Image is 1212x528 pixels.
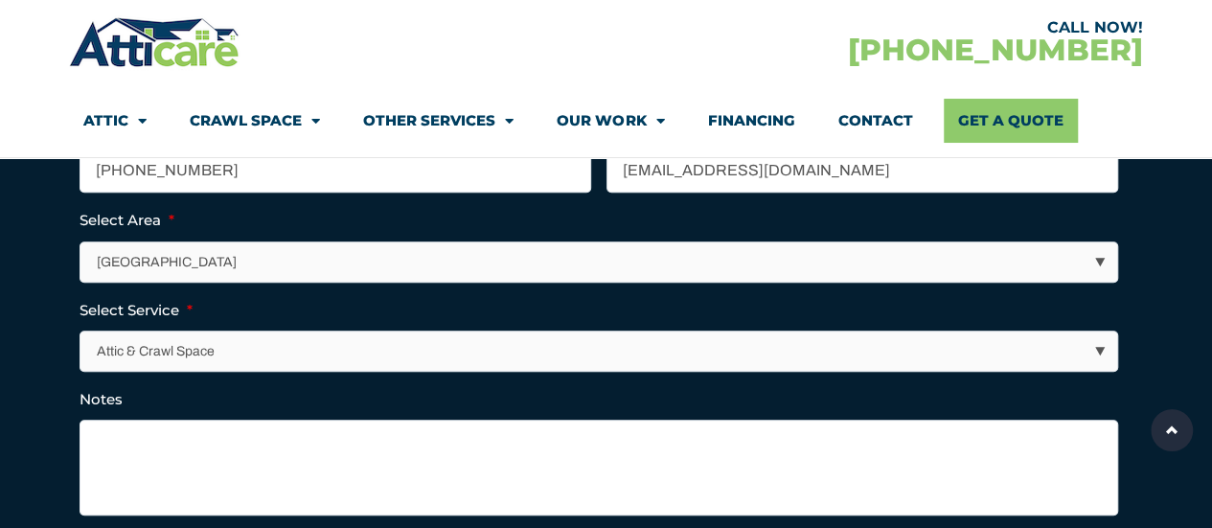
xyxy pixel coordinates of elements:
[80,390,123,409] label: Notes
[80,211,174,230] label: Select Area
[944,99,1078,143] a: Get A Quote
[837,99,912,143] a: Contact
[80,301,193,320] label: Select Service
[606,20,1142,35] div: CALL NOW!
[363,99,514,143] a: Other Services
[707,99,794,143] a: Financing
[83,99,147,143] a: Attic
[557,99,664,143] a: Our Work
[190,99,320,143] a: Crawl Space
[83,99,1128,143] nav: Menu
